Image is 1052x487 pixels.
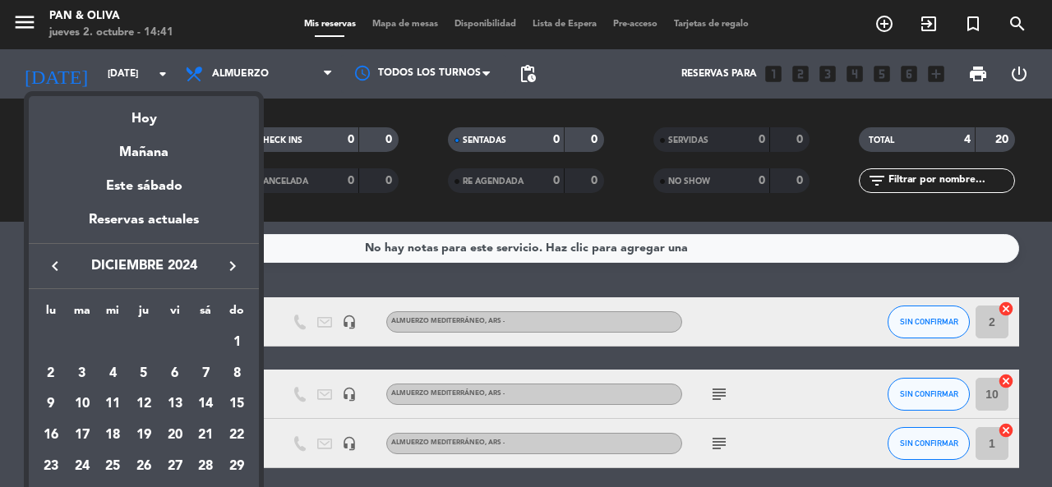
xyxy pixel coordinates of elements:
[191,453,219,480] div: 28
[130,390,158,418] div: 12
[97,358,128,389] td: 4 de diciembre de 2024
[130,453,158,480] div: 26
[191,358,222,389] td: 7 de diciembre de 2024
[159,451,191,482] td: 27 de diciembre de 2024
[223,390,251,418] div: 15
[35,388,67,420] td: 9 de diciembre de 2024
[37,421,65,449] div: 16
[99,390,127,418] div: 11
[159,358,191,389] td: 6 de diciembre de 2024
[67,301,98,327] th: martes
[221,420,252,451] td: 22 de diciembre de 2024
[221,301,252,327] th: domingo
[128,451,159,482] td: 26 de diciembre de 2024
[130,421,158,449] div: 19
[218,255,247,277] button: keyboard_arrow_right
[223,256,242,276] i: keyboard_arrow_right
[99,421,127,449] div: 18
[191,360,219,388] div: 7
[99,360,127,388] div: 4
[221,388,252,420] td: 15 de diciembre de 2024
[161,360,189,388] div: 6
[37,453,65,480] div: 23
[161,390,189,418] div: 13
[97,301,128,327] th: miércoles
[29,130,259,163] div: Mañana
[67,388,98,420] td: 10 de diciembre de 2024
[97,420,128,451] td: 18 de diciembre de 2024
[29,96,259,130] div: Hoy
[128,301,159,327] th: jueves
[191,451,222,482] td: 28 de diciembre de 2024
[37,390,65,418] div: 9
[191,421,219,449] div: 21
[40,255,70,277] button: keyboard_arrow_left
[67,451,98,482] td: 24 de diciembre de 2024
[70,255,218,277] span: diciembre 2024
[67,420,98,451] td: 17 de diciembre de 2024
[29,209,259,243] div: Reservas actuales
[128,420,159,451] td: 19 de diciembre de 2024
[161,453,189,480] div: 27
[68,360,96,388] div: 3
[97,388,128,420] td: 11 de diciembre de 2024
[191,420,222,451] td: 21 de diciembre de 2024
[191,388,222,420] td: 14 de diciembre de 2024
[35,301,67,327] th: lunes
[221,451,252,482] td: 29 de diciembre de 2024
[35,451,67,482] td: 23 de diciembre de 2024
[35,358,67,389] td: 2 de diciembre de 2024
[159,388,191,420] td: 13 de diciembre de 2024
[35,420,67,451] td: 16 de diciembre de 2024
[223,421,251,449] div: 22
[221,358,252,389] td: 8 de diciembre de 2024
[68,390,96,418] div: 10
[161,421,189,449] div: 20
[128,358,159,389] td: 5 de diciembre de 2024
[130,360,158,388] div: 5
[128,388,159,420] td: 12 de diciembre de 2024
[159,301,191,327] th: viernes
[191,390,219,418] div: 14
[223,453,251,480] div: 29
[99,453,127,480] div: 25
[223,328,251,356] div: 1
[67,358,98,389] td: 3 de diciembre de 2024
[97,451,128,482] td: 25 de diciembre de 2024
[45,256,65,276] i: keyboard_arrow_left
[68,421,96,449] div: 17
[35,327,221,358] td: DIC.
[191,301,222,327] th: sábado
[29,163,259,209] div: Este sábado
[159,420,191,451] td: 20 de diciembre de 2024
[68,453,96,480] div: 24
[223,360,251,388] div: 8
[221,327,252,358] td: 1 de diciembre de 2024
[37,360,65,388] div: 2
